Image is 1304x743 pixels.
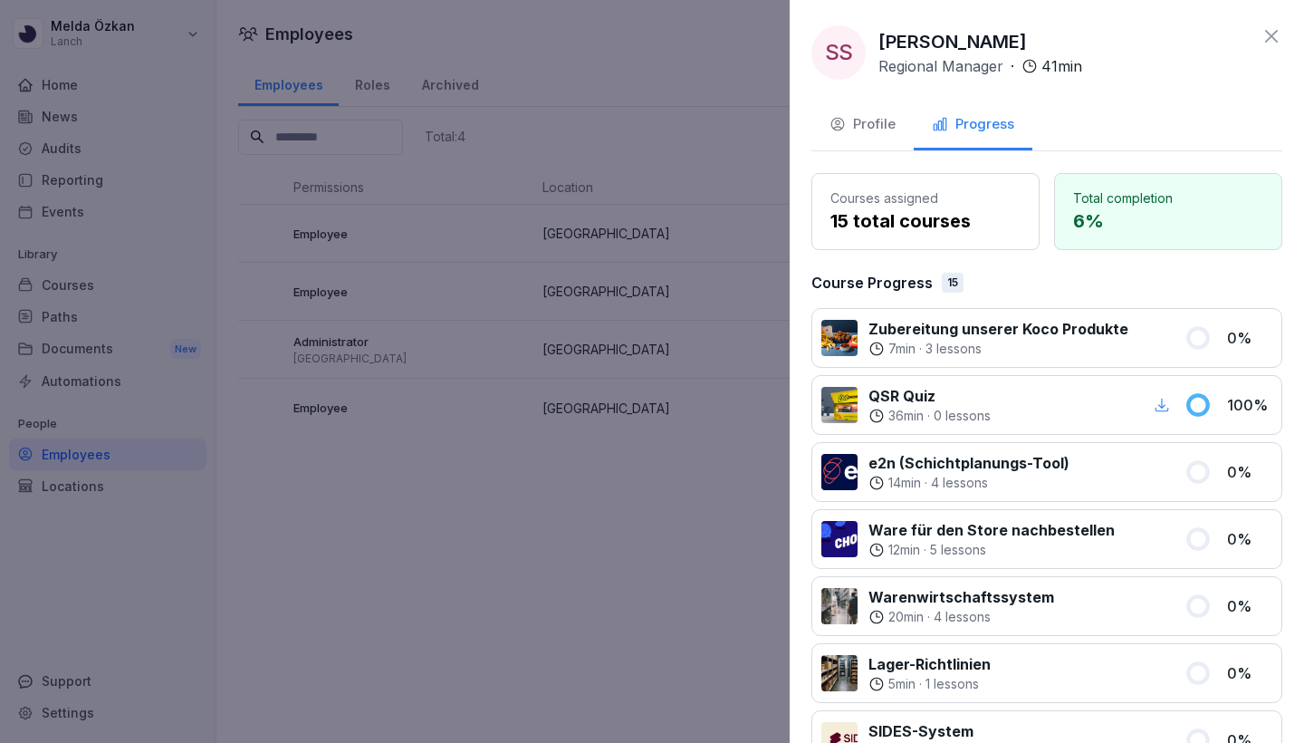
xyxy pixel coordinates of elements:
p: Course Progress [811,272,933,294]
p: Lager-Richtlinien [868,653,991,675]
p: Total completion [1073,188,1263,207]
p: 100 % [1227,394,1272,416]
p: SIDES-System [868,720,989,742]
div: · [868,675,991,693]
p: 4 lessons [931,474,988,492]
div: Profile [829,114,896,135]
button: Profile [811,101,914,150]
p: 3 lessons [925,340,982,358]
p: 0 % [1227,461,1272,483]
div: 15 [942,273,964,293]
p: 0 lessons [934,407,991,425]
p: Regional Manager [878,55,1003,77]
p: 0 % [1227,595,1272,617]
p: 0 % [1227,662,1272,684]
p: 15 total courses [830,207,1021,235]
p: 5 lessons [930,541,986,559]
div: · [878,55,1082,77]
p: Courses assigned [830,188,1021,207]
button: Progress [914,101,1032,150]
p: 7 min [888,340,916,358]
p: 20 min [888,608,924,626]
p: QSR Quiz [868,385,991,407]
p: e2n (Schichtplanungs-Tool) [868,452,1069,474]
p: 5 min [888,675,916,693]
div: · [868,407,991,425]
p: [PERSON_NAME] [878,28,1027,55]
p: 6 % [1073,207,1263,235]
p: 12 min [888,541,920,559]
div: · [868,541,1115,559]
p: Zubereitung unserer Koco Produkte [868,318,1128,340]
p: Ware für den Store nachbestellen [868,519,1115,541]
div: Progress [932,114,1014,135]
div: · [868,608,1054,626]
p: 14 min [888,474,921,492]
p: Warenwirtschaftssystem [868,586,1054,608]
p: 4 lessons [934,608,991,626]
p: 1 lessons [925,675,979,693]
p: 41 min [1041,55,1082,77]
div: · [868,340,1128,358]
p: 0 % [1227,327,1272,349]
p: 0 % [1227,528,1272,550]
div: SS [811,25,866,80]
div: · [868,474,1069,492]
p: 36 min [888,407,924,425]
